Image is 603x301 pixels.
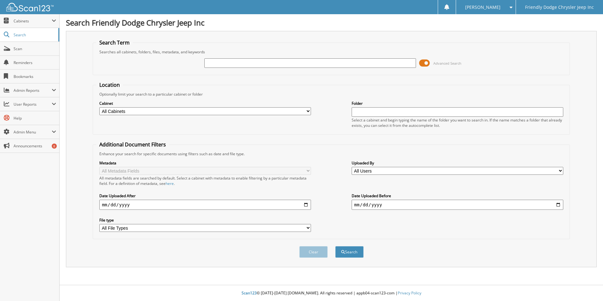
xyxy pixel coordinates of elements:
[99,175,311,186] div: All metadata fields are searched by default. Select a cabinet with metadata to enable filtering b...
[166,181,174,186] a: here
[99,217,311,223] label: File type
[352,117,563,128] div: Select a cabinet and begin typing the name of the folder you want to search in. If the name match...
[6,3,54,11] img: scan123-logo-white.svg
[14,115,56,121] span: Help
[14,88,52,93] span: Admin Reports
[99,160,311,166] label: Metadata
[96,151,566,156] div: Enhance your search for specific documents using filters such as date and file type.
[352,101,563,106] label: Folder
[525,5,594,9] span: Friendly Dodge Chrysler Jeep Inc
[14,46,56,51] span: Scan
[352,200,563,210] input: end
[96,39,133,46] legend: Search Term
[14,60,56,65] span: Reminders
[14,129,52,135] span: Admin Menu
[99,193,311,198] label: Date Uploaded After
[352,193,563,198] label: Date Uploaded Before
[14,32,55,38] span: Search
[96,141,169,148] legend: Additional Document Filters
[335,246,364,258] button: Search
[14,74,56,79] span: Bookmarks
[352,160,563,166] label: Uploaded By
[60,286,603,301] div: © [DATE]-[DATE] [DOMAIN_NAME]. All rights reserved | appb04-scan123-com |
[242,290,257,296] span: Scan123
[99,101,311,106] label: Cabinet
[52,144,57,149] div: 8
[14,102,52,107] span: User Reports
[14,18,52,24] span: Cabinets
[14,143,56,149] span: Announcements
[96,91,566,97] div: Optionally limit your search to a particular cabinet or folder
[433,61,461,66] span: Advanced Search
[398,290,421,296] a: Privacy Policy
[465,5,501,9] span: [PERSON_NAME]
[299,246,328,258] button: Clear
[66,17,597,28] h1: Search Friendly Dodge Chrysler Jeep Inc
[96,81,123,88] legend: Location
[99,200,311,210] input: start
[96,49,566,55] div: Searches all cabinets, folders, files, metadata, and keywords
